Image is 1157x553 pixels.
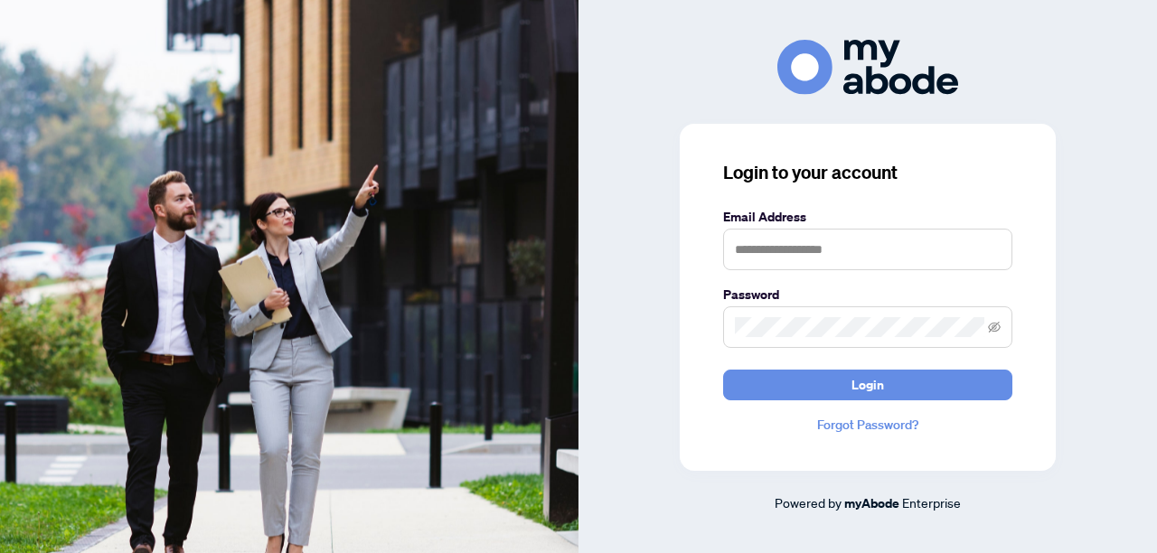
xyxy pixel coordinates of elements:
[775,494,842,511] span: Powered by
[844,493,899,513] a: myAbode
[723,285,1012,305] label: Password
[988,321,1001,333] span: eye-invisible
[723,370,1012,400] button: Login
[723,207,1012,227] label: Email Address
[851,370,884,399] span: Login
[723,160,1012,185] h3: Login to your account
[723,415,1012,435] a: Forgot Password?
[777,40,958,95] img: ma-logo
[902,494,961,511] span: Enterprise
